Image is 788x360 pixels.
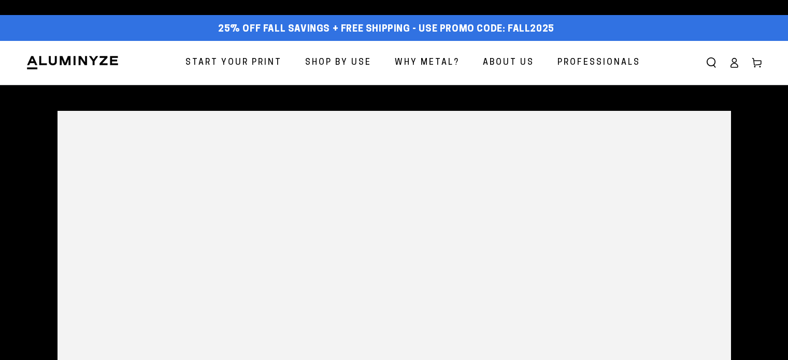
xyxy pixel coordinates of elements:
a: Shop By Use [297,49,379,77]
a: Why Metal? [387,49,467,77]
span: Start Your Print [185,55,282,70]
span: 25% off FALL Savings + Free Shipping - Use Promo Code: FALL2025 [218,24,554,35]
a: Professionals [550,49,648,77]
summary: Search our site [700,51,723,74]
span: Shop By Use [305,55,371,70]
a: Start Your Print [178,49,290,77]
span: Professionals [557,55,640,70]
span: Why Metal? [395,55,460,70]
span: About Us [483,55,534,70]
img: Aluminyze [26,55,119,70]
a: About Us [475,49,542,77]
